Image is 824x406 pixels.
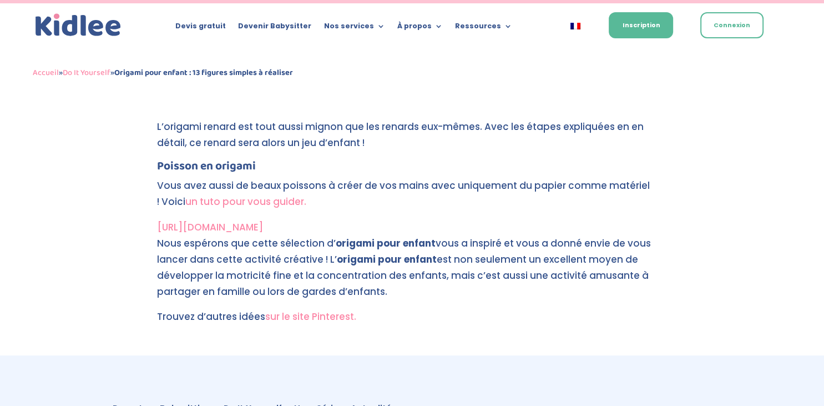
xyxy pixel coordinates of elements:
[454,22,512,34] a: Ressources
[265,310,356,323] a: sur le site Pinterest.
[185,195,306,208] a: un tuto pour vous guider.
[609,12,673,38] a: Inscription
[336,237,436,250] strong: origami pour enfant
[33,66,59,79] a: Accueil
[175,22,226,34] a: Devis gratuit
[323,22,385,34] a: Nos services
[157,161,668,178] h4: Poisson en origami
[157,235,668,309] p: Nous espérons que cette sélection d’ vous a inspiré et vous a donné envie de vous lancer dans cet...
[33,66,293,79] span: » »
[33,11,124,39] a: Kidlee Logo
[337,253,437,266] strong: origami pour enfant
[63,66,110,79] a: Do It Yourself
[157,178,668,219] p: Vous avez aussi de beaux poissons à créer de vos mains avec uniquement du papier comme matériel !...
[157,119,668,161] p: L’origami renard est tout aussi mignon que les renards eux-mêmes. Avec les étapes expliquées en e...
[157,220,263,234] a: [URL][DOMAIN_NAME]
[238,22,311,34] a: Devenir Babysitter
[157,309,668,325] p: Trouvez d’autres idées
[33,11,124,39] img: logo_kidlee_bleu
[570,23,580,29] img: Français
[700,12,764,38] a: Connexion
[114,66,293,79] strong: Origami pour enfant : 13 figures simples à réaliser
[397,22,442,34] a: À propos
